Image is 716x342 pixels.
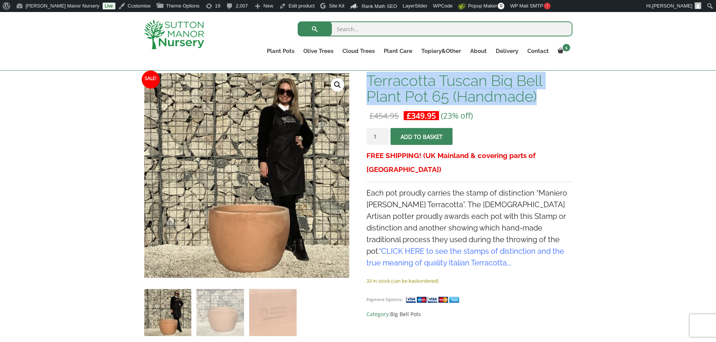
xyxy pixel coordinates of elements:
a: Cloud Trees [338,46,379,56]
span: [PERSON_NAME] [652,3,692,9]
button: Add to basket [391,128,453,145]
span: Category: [366,310,572,319]
input: Search... [298,21,572,36]
bdi: 454.95 [369,110,399,121]
span: 0 [498,3,504,9]
a: Delivery [491,46,523,56]
span: (23% off) [441,110,473,121]
img: logo [144,20,204,49]
a: Plant Pots [262,46,299,56]
span: Rank Math SEO [362,3,397,9]
bdi: 349.95 [407,110,436,121]
span: ! [544,3,551,9]
a: View full-screen image gallery [331,78,344,92]
a: Live [103,3,115,9]
a: About [466,46,491,56]
span: Each pot proudly carries the stamp of distinction “Maniero [PERSON_NAME] Terracotta”. The [DEMOGR... [366,188,567,267]
img: Terracotta Tuscan Big Bell Plant Pot 65 (Handmade) - Image 2 [197,289,244,336]
small: Payment Options: [366,297,403,302]
img: Terracotta Tuscan Big Bell Plant Pot 65 (Handmade) [144,289,191,336]
a: Big Bell Pots [390,310,421,318]
span: Sale! [142,71,160,89]
a: Olive Trees [299,46,338,56]
a: Plant Care [379,46,417,56]
span: Site Kit [329,3,344,9]
input: Product quantity [366,128,389,145]
h1: Terracotta Tuscan Big Bell Plant Pot 65 (Handmade) [366,73,572,104]
img: Terracotta Tuscan Big Bell Plant Pot 65 (Handmade) - Image 3 [249,289,296,336]
p: 33 in stock (can be backordered) [366,276,572,285]
img: payment supported [406,296,462,304]
span: £ [407,110,411,121]
h3: FREE SHIPPING! (UK Mainland & covering parts of [GEOGRAPHIC_DATA]) [366,149,572,176]
a: CLICK HERE to see the stamps of distinction and the true meaning of quality Italian Terracotta [366,247,564,267]
span: “ …. [366,247,564,267]
span: £ [369,110,374,121]
span: 1 [563,44,570,51]
a: 1 [553,46,572,56]
a: Topiary&Other [417,46,466,56]
a: Contact [523,46,553,56]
